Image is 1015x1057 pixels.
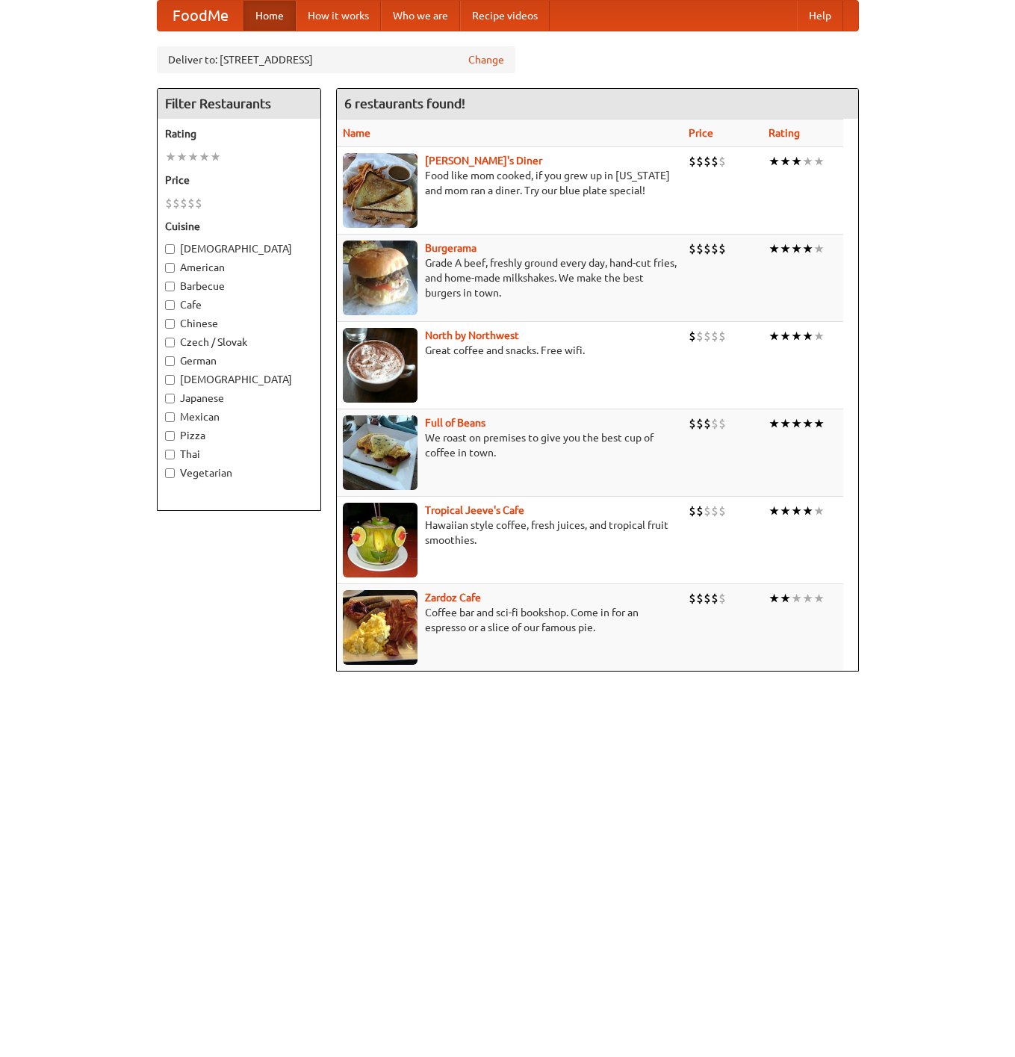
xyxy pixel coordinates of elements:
[718,590,726,607] li: $
[769,328,780,344] li: ★
[343,430,677,460] p: We roast on premises to give you the best cup of coffee in town.
[165,409,313,424] label: Mexican
[165,391,313,406] label: Japanese
[689,241,696,257] li: $
[696,415,704,432] li: $
[780,503,791,519] li: ★
[718,241,726,257] li: $
[165,260,313,275] label: American
[696,503,704,519] li: $
[813,153,825,170] li: ★
[769,153,780,170] li: ★
[696,328,704,344] li: $
[165,316,313,331] label: Chinese
[165,375,175,385] input: [DEMOGRAPHIC_DATA]
[696,590,704,607] li: $
[157,46,515,73] div: Deliver to: [STREET_ADDRESS]
[425,504,524,516] a: Tropical Jeeve's Cafe
[802,328,813,344] li: ★
[769,415,780,432] li: ★
[704,241,711,257] li: $
[711,503,718,519] li: $
[343,518,677,548] p: Hawaiian style coffee, fresh juices, and tropical fruit smoothies.
[165,468,175,478] input: Vegetarian
[780,328,791,344] li: ★
[704,153,711,170] li: $
[195,195,202,211] li: $
[704,503,711,519] li: $
[791,241,802,257] li: ★
[696,241,704,257] li: $
[165,338,175,347] input: Czech / Slovak
[165,412,175,422] input: Mexican
[343,503,418,577] img: jeeves.jpg
[711,153,718,170] li: $
[158,89,320,119] h4: Filter Restaurants
[718,328,726,344] li: $
[343,168,677,198] p: Food like mom cooked, if you grew up in [US_STATE] and mom ran a diner. Try our blue plate special!
[199,149,210,165] li: ★
[343,241,418,315] img: burgerama.jpg
[165,431,175,441] input: Pizza
[165,282,175,291] input: Barbecue
[689,503,696,519] li: $
[689,328,696,344] li: $
[791,503,802,519] li: ★
[187,195,195,211] li: $
[425,155,542,167] a: [PERSON_NAME]'s Diner
[689,127,713,139] a: Price
[165,356,175,366] input: German
[165,195,173,211] li: $
[165,450,175,459] input: Thai
[718,153,726,170] li: $
[769,241,780,257] li: ★
[780,415,791,432] li: ★
[296,1,381,31] a: How it works
[718,415,726,432] li: $
[769,503,780,519] li: ★
[165,394,175,403] input: Japanese
[689,415,696,432] li: $
[165,447,313,462] label: Thai
[165,244,175,254] input: [DEMOGRAPHIC_DATA]
[468,52,504,67] a: Change
[165,149,176,165] li: ★
[791,415,802,432] li: ★
[165,279,313,294] label: Barbecue
[802,415,813,432] li: ★
[210,149,221,165] li: ★
[158,1,243,31] a: FoodMe
[343,153,418,228] img: sallys.jpg
[791,153,802,170] li: ★
[165,173,313,187] h5: Price
[689,590,696,607] li: $
[165,300,175,310] input: Cafe
[344,96,465,111] ng-pluralize: 6 restaurants found!
[802,153,813,170] li: ★
[704,415,711,432] li: $
[780,590,791,607] li: ★
[689,153,696,170] li: $
[704,328,711,344] li: $
[460,1,550,31] a: Recipe videos
[802,503,813,519] li: ★
[791,328,802,344] li: ★
[813,241,825,257] li: ★
[165,335,313,350] label: Czech / Slovak
[165,428,313,443] label: Pizza
[813,590,825,607] li: ★
[769,127,800,139] a: Rating
[425,417,485,429] a: Full of Beans
[165,353,313,368] label: German
[343,127,370,139] a: Name
[343,415,418,490] img: beans.jpg
[711,590,718,607] li: $
[813,415,825,432] li: ★
[797,1,843,31] a: Help
[425,242,477,254] a: Burgerama
[165,126,313,141] h5: Rating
